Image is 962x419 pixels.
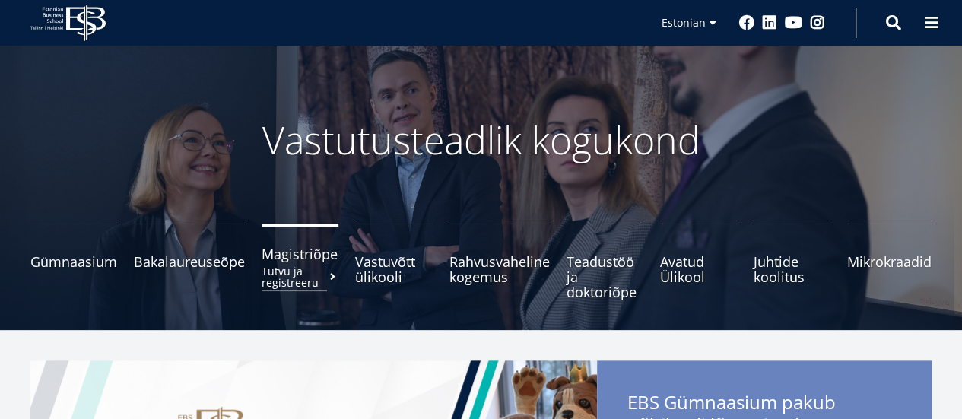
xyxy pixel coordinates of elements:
[566,224,643,300] a: Teadustöö ja doktoriõpe
[449,224,549,300] a: Rahvusvaheline kogemus
[660,224,737,300] a: Avatud Ülikool
[355,224,432,300] a: Vastuvõtt ülikooli
[660,254,737,284] span: Avatud Ülikool
[262,224,338,300] a: MagistriõpeTutvu ja registreeru
[739,15,754,30] a: Facebook
[566,254,643,300] span: Teadustöö ja doktoriõpe
[134,224,245,300] a: Bakalaureuseõpe
[847,224,932,300] a: Mikrokraadid
[78,117,884,163] p: Vastutusteadlik kogukond
[355,254,432,284] span: Vastuvõtt ülikooli
[30,224,117,300] a: Gümnaasium
[754,254,830,284] span: Juhtide koolitus
[134,254,245,269] span: Bakalaureuseõpe
[785,15,802,30] a: Youtube
[262,265,338,288] small: Tutvu ja registreeru
[754,224,830,300] a: Juhtide koolitus
[30,254,117,269] span: Gümnaasium
[262,246,338,262] span: Magistriõpe
[449,254,549,284] span: Rahvusvaheline kogemus
[847,254,932,269] span: Mikrokraadid
[762,15,777,30] a: Linkedin
[810,15,825,30] a: Instagram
